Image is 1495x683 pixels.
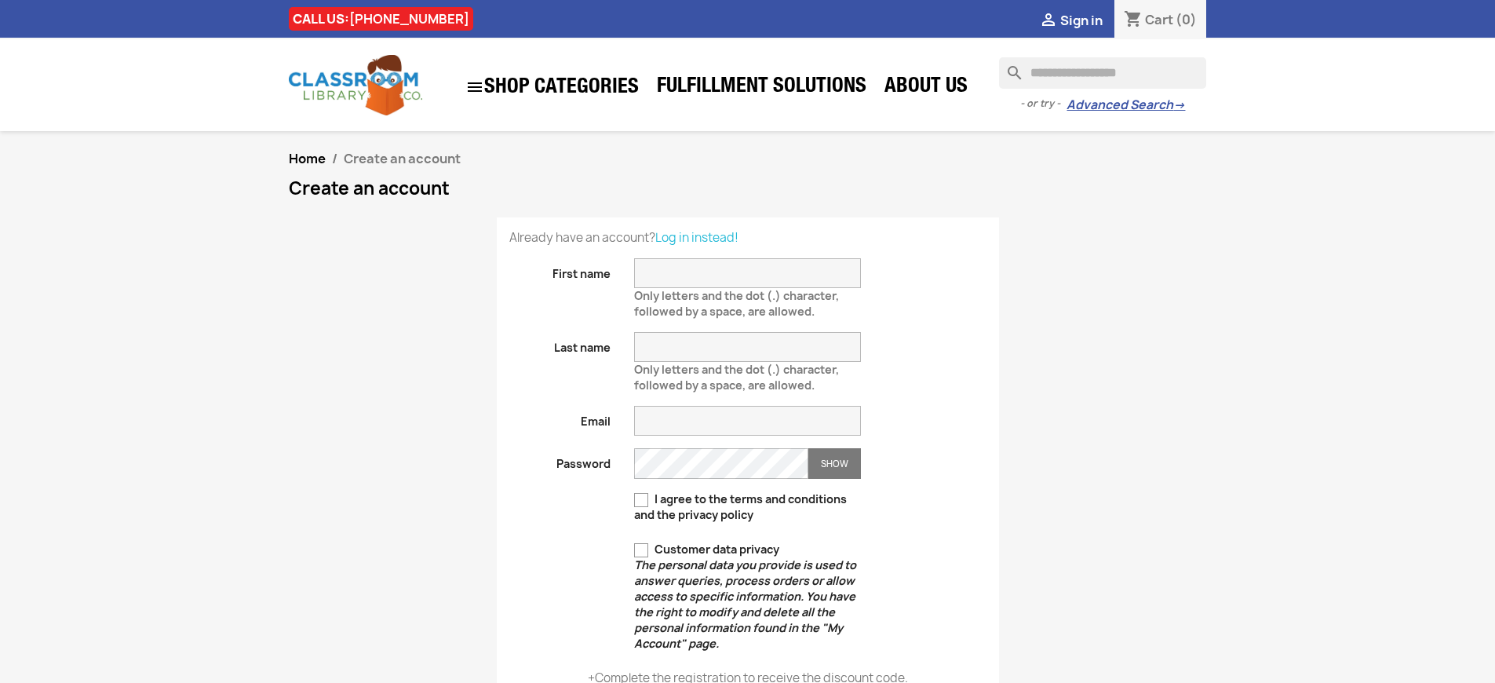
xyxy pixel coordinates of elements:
span: Cart [1145,11,1173,28]
i: search [999,57,1018,76]
label: Customer data privacy [634,542,861,652]
input: Search [999,57,1206,89]
p: Already have an account? [509,230,986,246]
span: Only letters and the dot (.) character, followed by a space, are allowed. [634,282,839,319]
span: Sign in [1060,12,1103,29]
span: - or try - [1020,96,1067,111]
a: [PHONE_NUMBER] [349,10,469,27]
span: Create an account [344,150,461,167]
i:  [1039,12,1058,31]
button: Show [808,448,861,479]
input: Password input [634,448,808,479]
span: Only letters and the dot (.) character, followed by a space, are allowed. [634,356,839,393]
label: First name [498,258,623,282]
a: About Us [877,72,975,104]
img: Classroom Library Company [289,55,422,115]
a: Advanced Search→ [1067,97,1185,113]
label: Last name [498,332,623,356]
label: Email [498,406,623,429]
i:  [465,78,484,97]
label: Password [498,448,623,472]
span: → [1173,97,1185,113]
div: CALL US: [289,7,473,31]
a: Home [289,150,326,167]
a: Fulfillment Solutions [649,72,874,104]
h1: Create an account [289,179,1207,198]
a: SHOP CATEGORIES [458,70,647,104]
a: Log in instead! [655,229,738,246]
i: shopping_cart [1124,11,1143,30]
em: The personal data you provide is used to answer queries, process orders or allow access to specif... [634,557,856,651]
label: I agree to the terms and conditions and the privacy policy [634,491,861,523]
a:  Sign in [1039,12,1103,29]
span: (0) [1176,11,1197,28]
